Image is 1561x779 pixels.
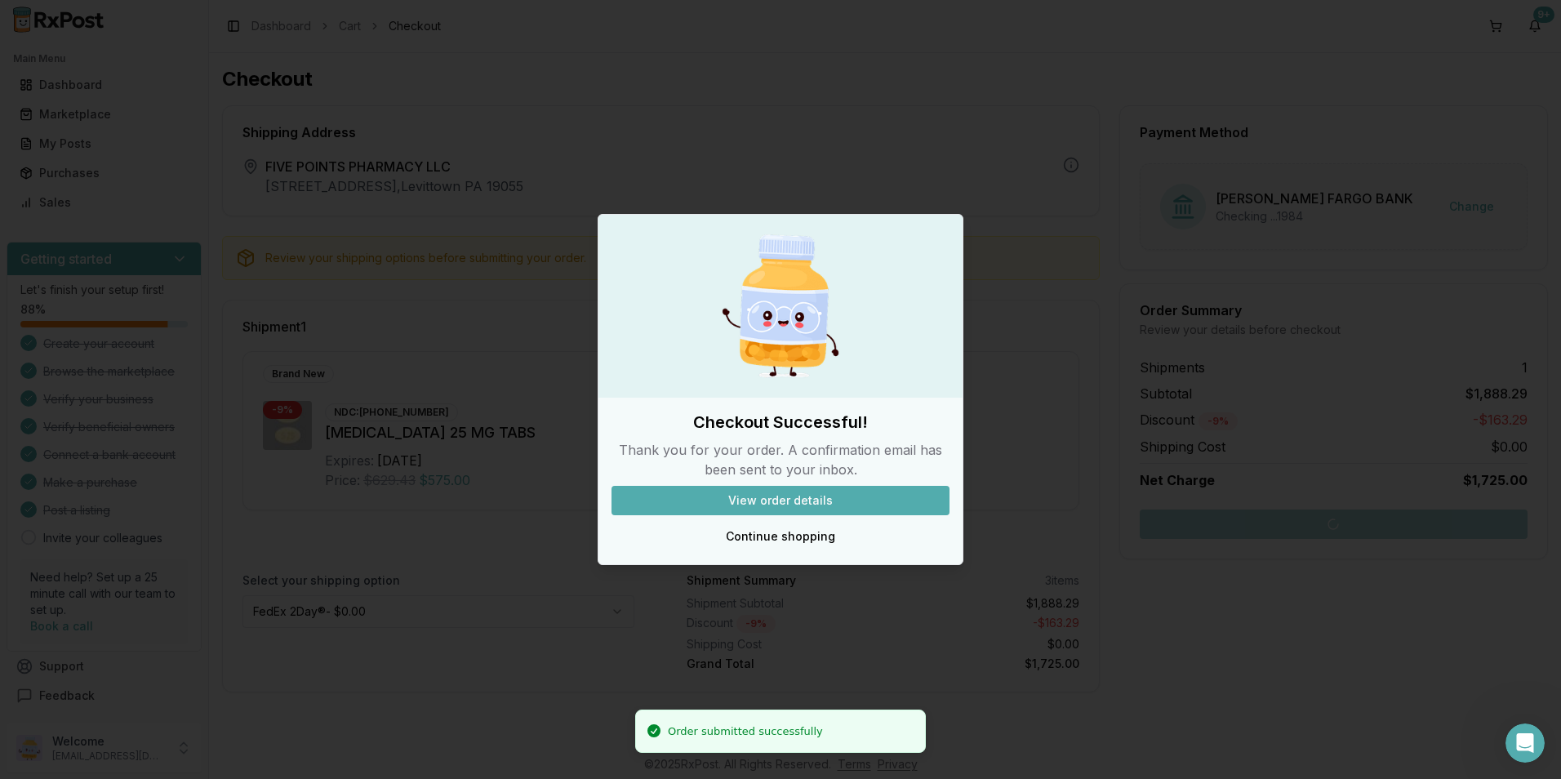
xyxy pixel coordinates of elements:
button: View order details [612,486,949,515]
h2: Checkout Successful! [612,411,949,434]
button: Continue shopping [612,522,949,551]
iframe: Intercom live chat [1505,723,1545,763]
img: Happy Pill Bottle [702,228,859,385]
p: Thank you for your order. A confirmation email has been sent to your inbox. [612,440,949,479]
